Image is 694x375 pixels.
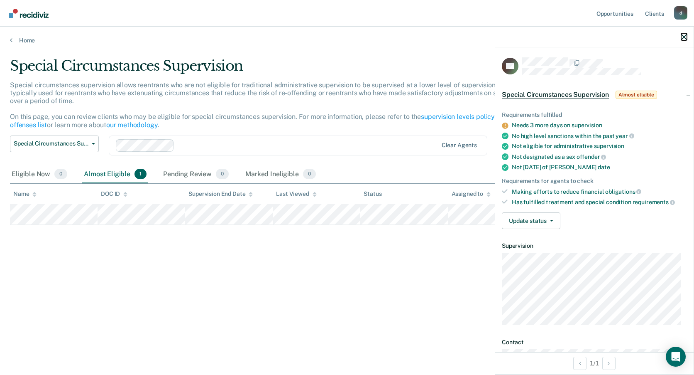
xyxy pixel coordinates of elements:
[244,165,318,184] div: Marked Ineligible
[502,242,687,249] dt: Supervision
[188,190,253,197] div: Supervision End Date
[512,153,687,160] div: Not designated as a sex
[10,165,69,184] div: Eligible Now
[502,339,687,346] dt: Contact
[616,91,657,99] span: Almost eligible
[10,81,527,129] p: Special circumstances supervision allows reentrants who are not eligible for traditional administ...
[106,121,158,129] a: our methodology
[216,169,229,180] span: 0
[602,357,616,370] button: Next Opportunity
[573,357,586,370] button: Previous Opportunity
[495,81,694,108] div: Special Circumstances SupervisionAlmost eligible
[674,6,687,20] div: d
[633,199,675,205] span: requirements
[502,111,687,118] div: Requirements fulfilled
[10,113,527,128] a: violent offenses list
[674,6,687,20] button: Profile dropdown button
[502,212,560,229] button: Update status
[364,190,381,197] div: Status
[101,190,127,197] div: DOC ID
[502,91,609,99] span: Special Circumstances Supervision
[10,57,530,81] div: Special Circumstances Supervision
[594,143,624,149] span: supervision
[13,190,37,197] div: Name
[276,190,316,197] div: Last Viewed
[666,347,686,367] div: Open Intercom Messenger
[512,122,687,129] div: Needs 3 more days on supervision
[512,188,687,195] div: Making efforts to reduce financial
[598,164,610,170] span: date
[82,165,148,184] div: Almost Eligible
[442,142,477,149] div: Clear agents
[14,140,88,147] span: Special Circumstances Supervision
[421,113,495,121] a: supervision levels policy
[10,37,684,44] a: Home
[605,188,641,195] span: obligations
[134,169,147,180] span: 1
[512,132,687,140] div: No high level sanctions within the past
[577,153,606,160] span: offender
[512,164,687,171] div: Not [DATE] of [PERSON_NAME]
[502,178,687,185] div: Requirements for agents to check
[54,169,67,180] span: 0
[452,190,491,197] div: Assigned to
[512,143,687,150] div: Not eligible for administrative
[495,352,694,374] div: 1 / 1
[303,169,316,180] span: 0
[161,165,230,184] div: Pending Review
[512,198,687,206] div: Has fulfilled treatment and special condition
[9,9,49,18] img: Recidiviz
[616,133,634,139] span: year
